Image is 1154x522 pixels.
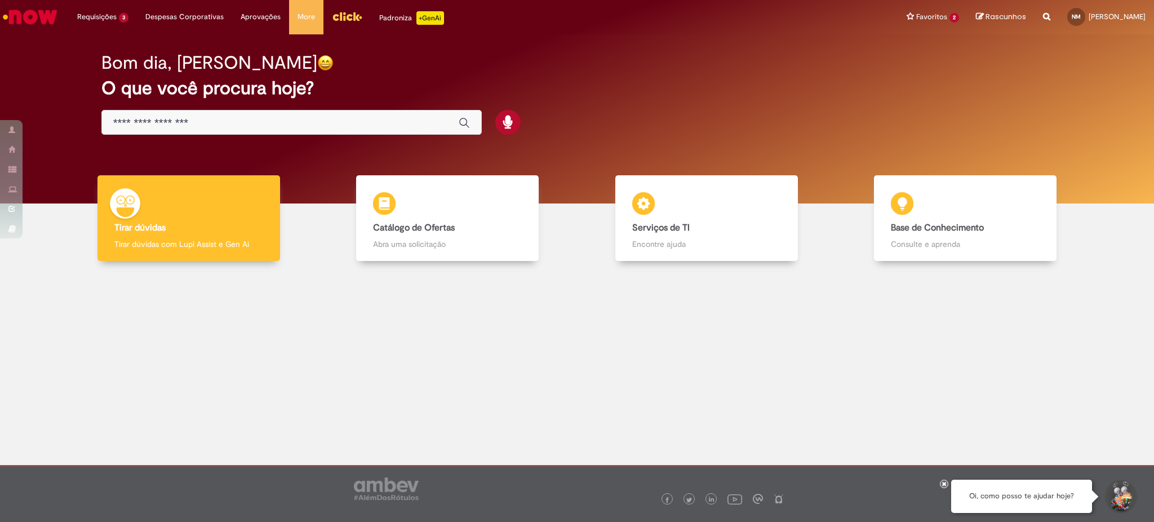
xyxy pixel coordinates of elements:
[986,11,1026,22] span: Rascunhos
[373,238,522,250] p: Abra uma solicitação
[77,11,117,23] span: Requisições
[632,222,690,233] b: Serviços de TI
[916,11,947,23] span: Favoritos
[774,494,784,504] img: logo_footer_naosei.png
[727,492,742,506] img: logo_footer_youtube.png
[891,222,984,233] b: Base de Conhecimento
[1,6,59,28] img: ServiceNow
[241,11,281,23] span: Aprovações
[332,8,362,25] img: click_logo_yellow_360x200.png
[114,222,166,233] b: Tirar dúvidas
[101,53,317,73] h2: Bom dia, [PERSON_NAME]
[664,497,670,503] img: logo_footer_facebook.png
[59,175,318,262] a: Tirar dúvidas Tirar dúvidas com Lupi Assist e Gen Ai
[317,55,334,71] img: happy-face.png
[1089,12,1146,21] span: [PERSON_NAME]
[379,11,444,25] div: Padroniza
[709,497,714,503] img: logo_footer_linkedin.png
[114,238,263,250] p: Tirar dúvidas com Lupi Assist e Gen Ai
[119,13,128,23] span: 3
[577,175,836,262] a: Serviços de TI Encontre ajuda
[891,238,1040,250] p: Consulte e aprenda
[949,13,959,23] span: 2
[101,78,1053,98] h2: O que você procura hoje?
[1072,13,1081,20] span: NM
[373,222,455,233] b: Catálogo de Ofertas
[686,497,692,503] img: logo_footer_twitter.png
[753,494,763,504] img: logo_footer_workplace.png
[951,480,1092,513] div: Oi, como posso te ajudar hoje?
[145,11,224,23] span: Despesas Corporativas
[298,11,315,23] span: More
[632,238,781,250] p: Encontre ajuda
[836,175,1095,262] a: Base de Conhecimento Consulte e aprenda
[1103,480,1137,514] button: Iniciar Conversa de Suporte
[416,11,444,25] p: +GenAi
[318,175,578,262] a: Catálogo de Ofertas Abra uma solicitação
[976,12,1026,23] a: Rascunhos
[354,477,419,500] img: logo_footer_ambev_rotulo_gray.png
